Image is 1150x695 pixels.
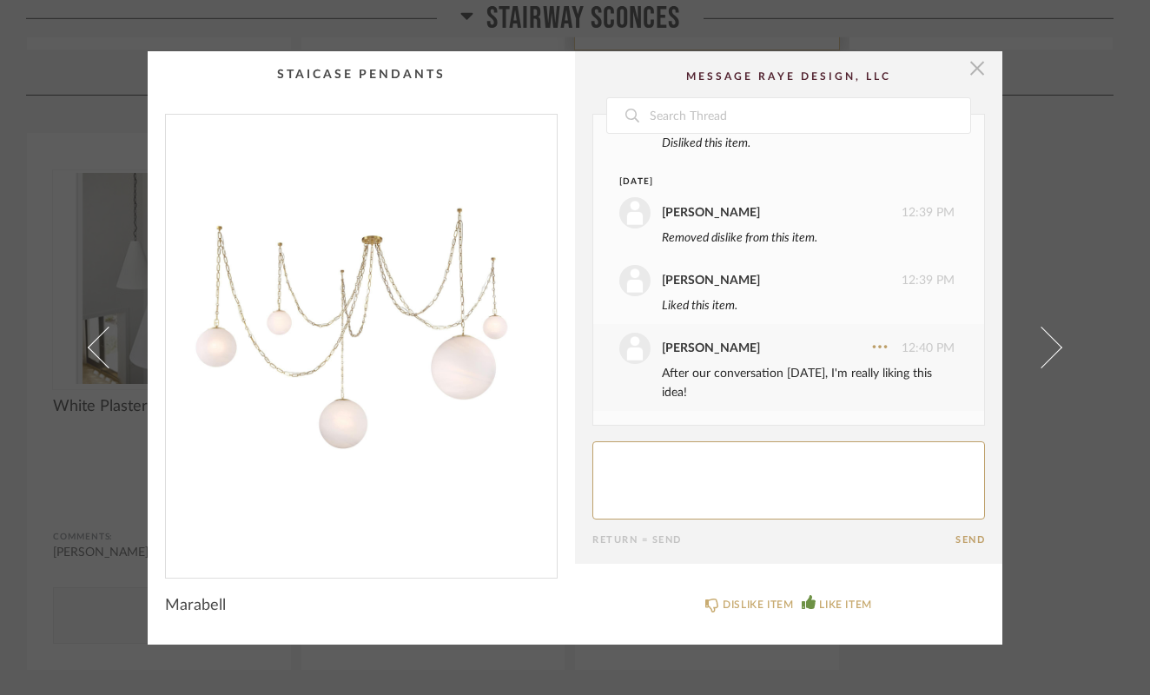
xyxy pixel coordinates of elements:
[619,197,955,228] div: 12:39 PM
[648,98,970,133] input: Search Thread
[165,596,226,615] span: Marabell
[662,203,760,222] div: [PERSON_NAME]
[619,333,955,364] div: 12:40 PM
[819,596,871,613] div: LIKE ITEM
[166,115,557,564] img: 7e35f82f-f4a9-45eb-a182-a53ce59ba634_1000x1000.jpg
[166,115,557,564] div: 0
[662,364,955,402] div: After our conversation [DATE], I'm really liking this idea!
[662,134,955,153] div: Disliked this item.
[592,534,955,546] div: Return = Send
[960,51,995,86] button: Close
[619,265,955,296] div: 12:39 PM
[619,175,922,189] div: [DATE]
[662,271,760,290] div: [PERSON_NAME]
[955,534,985,546] button: Send
[723,596,793,613] div: DISLIKE ITEM
[662,296,955,315] div: Liked this item.
[662,339,760,358] div: [PERSON_NAME]
[662,228,955,248] div: Removed dislike from this item.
